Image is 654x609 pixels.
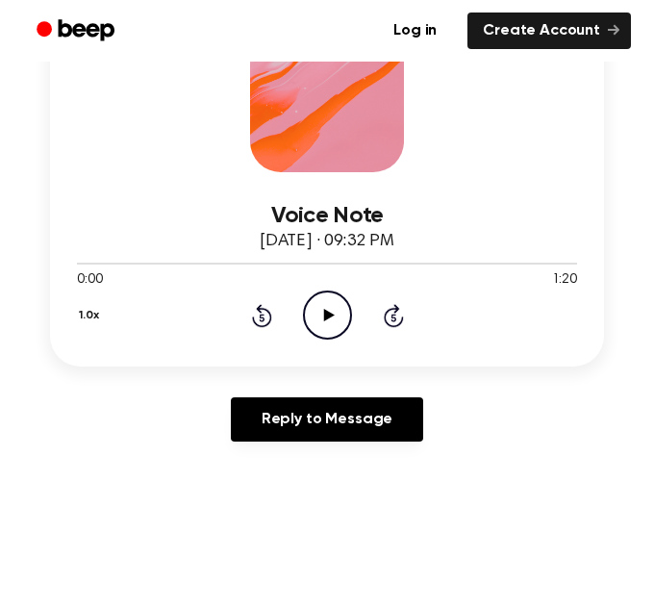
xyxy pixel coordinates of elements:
button: 1.0x [77,299,106,332]
a: Beep [23,13,132,50]
h3: Voice Note [77,203,577,229]
span: 1:20 [552,270,577,291]
span: 0:00 [77,270,102,291]
a: Log in [374,9,456,53]
span: [DATE] · 09:32 PM [260,233,394,250]
a: Reply to Message [231,397,423,442]
a: Create Account [467,13,631,49]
